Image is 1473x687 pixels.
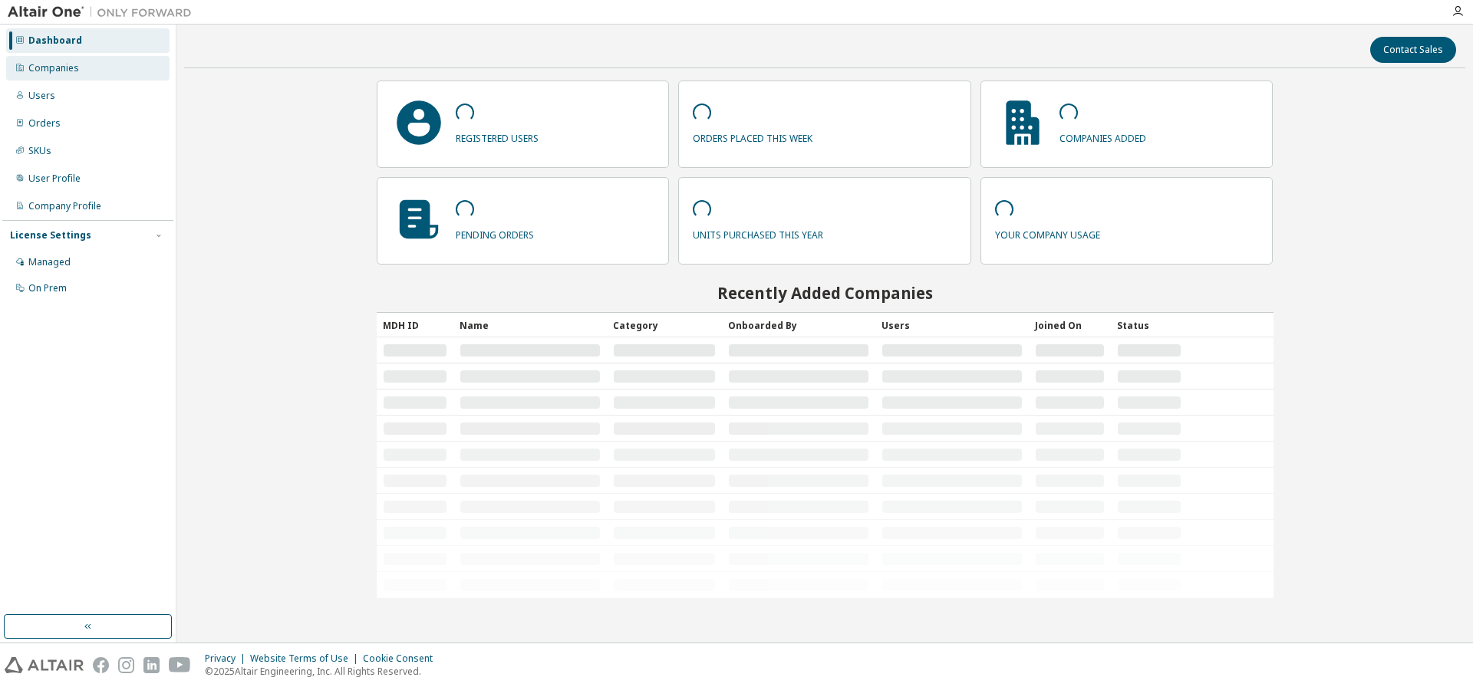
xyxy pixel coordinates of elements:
[118,657,134,673] img: instagram.svg
[363,652,442,665] div: Cookie Consent
[1117,313,1181,337] div: Status
[28,90,55,102] div: Users
[28,173,81,185] div: User Profile
[383,313,447,337] div: MDH ID
[5,657,84,673] img: altair_logo.svg
[10,229,91,242] div: License Settings
[28,282,67,294] div: On Prem
[28,145,51,157] div: SKUs
[613,313,716,337] div: Category
[93,657,109,673] img: facebook.svg
[460,313,601,337] div: Name
[456,127,539,145] p: registered users
[205,652,250,665] div: Privacy
[1059,127,1146,145] p: companies added
[8,5,199,20] img: Altair One
[169,657,191,673] img: youtube.svg
[28,117,61,130] div: Orders
[205,665,442,678] p: © 2025 Altair Engineering, Inc. All Rights Reserved.
[28,35,82,47] div: Dashboard
[693,127,812,145] p: orders placed this week
[143,657,160,673] img: linkedin.svg
[995,224,1100,242] p: your company usage
[377,283,1274,303] h2: Recently Added Companies
[456,224,534,242] p: pending orders
[28,256,71,268] div: Managed
[28,200,101,212] div: Company Profile
[1370,37,1456,63] button: Contact Sales
[693,224,823,242] p: units purchased this year
[881,313,1023,337] div: Users
[28,62,79,74] div: Companies
[728,313,869,337] div: Onboarded By
[250,652,363,665] div: Website Terms of Use
[1035,313,1105,337] div: Joined On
